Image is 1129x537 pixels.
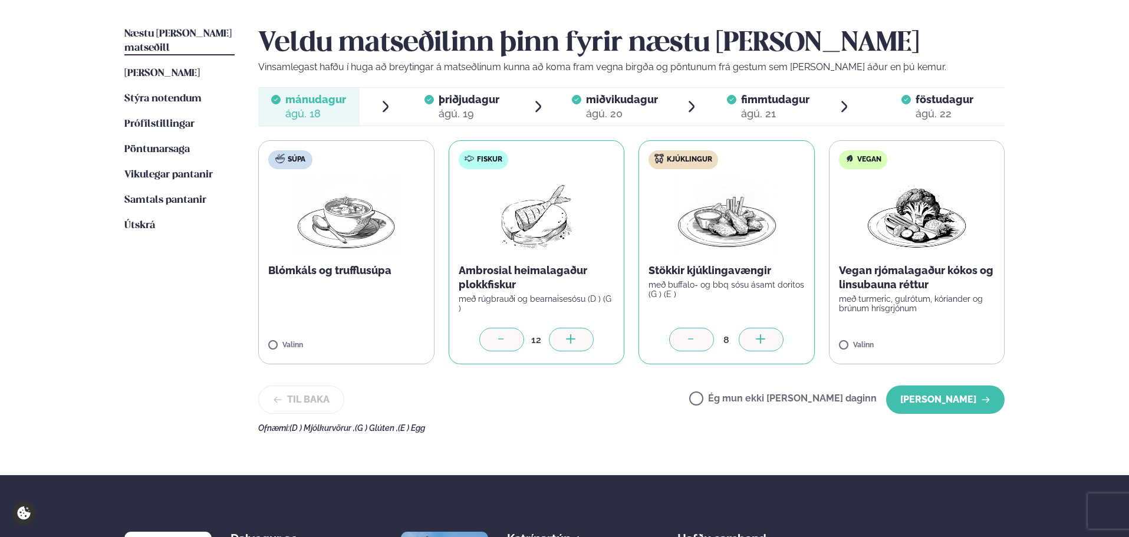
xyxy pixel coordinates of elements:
[124,68,200,78] span: [PERSON_NAME]
[285,93,346,106] span: mánudagur
[477,155,502,164] span: Fiskur
[845,154,854,163] img: Vegan.svg
[857,155,881,164] span: Vegan
[524,333,549,347] div: 12
[439,93,499,106] span: þriðjudagur
[667,155,712,164] span: Kjúklingur
[586,93,658,106] span: miðvikudagur
[124,219,155,233] a: Útskrá
[124,170,213,180] span: Vikulegar pantanir
[124,67,200,81] a: [PERSON_NAME]
[839,263,995,292] p: Vegan rjómalagaður kókos og linsubauna réttur
[459,263,615,292] p: Ambrosial heimalagaður plokkfiskur
[124,117,195,131] a: Prófílstillingar
[288,155,305,164] span: Súpa
[465,154,474,163] img: fish.svg
[459,294,615,313] p: með rúgbrauði og bearnaisesósu (D ) (G )
[124,143,190,157] a: Pöntunarsaga
[124,94,202,104] span: Stýra notendum
[398,423,425,433] span: (E ) Egg
[285,107,346,121] div: ágú. 18
[258,27,1005,60] h2: Veldu matseðilinn þinn fyrir næstu [PERSON_NAME]
[258,386,344,414] button: Til baka
[916,93,973,106] span: föstudagur
[499,179,574,254] img: fish.png
[124,29,232,53] span: Næstu [PERSON_NAME] matseðill
[649,280,805,299] p: með buffalo- og bbq sósu ásamt doritos (G ) (E )
[124,168,213,182] a: Vikulegar pantanir
[674,179,778,254] img: Chicken-wings-legs.png
[439,107,499,121] div: ágú. 19
[124,144,190,154] span: Pöntunarsaga
[258,423,1005,433] div: Ofnæmi:
[124,27,235,55] a: Næstu [PERSON_NAME] matseðill
[654,154,664,163] img: chicken.svg
[268,263,424,278] p: Blómkáls og trufflusúpa
[355,423,398,433] span: (G ) Glúten ,
[586,107,658,121] div: ágú. 20
[275,154,285,163] img: soup.svg
[124,193,206,207] a: Samtals pantanir
[741,93,809,106] span: fimmtudagur
[124,220,155,230] span: Útskrá
[839,294,995,313] p: með turmeric, gulrótum, kóríander og brúnum hrísgrjónum
[741,107,809,121] div: ágú. 21
[124,195,206,205] span: Samtals pantanir
[12,501,36,525] a: Cookie settings
[289,423,355,433] span: (D ) Mjólkurvörur ,
[865,179,969,254] img: Vegan.png
[258,60,1005,74] p: Vinsamlegast hafðu í huga að breytingar á matseðlinum kunna að koma fram vegna birgða og pöntunum...
[124,92,202,106] a: Stýra notendum
[916,107,973,121] div: ágú. 22
[649,263,805,278] p: Stökkir kjúklingavængir
[124,119,195,129] span: Prófílstillingar
[714,333,739,347] div: 8
[294,179,398,254] img: Soup.png
[886,386,1005,414] button: [PERSON_NAME]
